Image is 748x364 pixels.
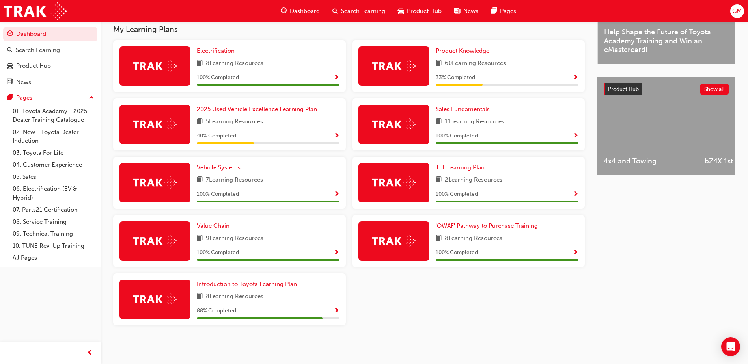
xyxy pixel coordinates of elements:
span: 100 % Completed [197,73,239,82]
span: Show Progress [334,74,339,82]
span: Show Progress [573,249,578,256]
button: DashboardSearch LearningProduct HubNews [3,25,97,91]
span: 33 % Completed [436,73,475,82]
span: book-icon [436,175,442,185]
a: 06. Electrification (EV & Hybrid) [9,183,97,204]
a: Value Chain [197,221,233,230]
button: Show all [700,84,729,95]
span: Electrification [197,47,235,54]
span: Sales Fundamentals [436,106,490,113]
img: Trak [372,60,416,72]
a: search-iconSearch Learning [326,3,392,19]
span: 2025 Used Vehicle Excellence Learning Plan [197,106,317,113]
span: Dashboard [290,7,320,16]
span: Show Progress [573,133,578,140]
a: 08. Service Training [9,216,97,228]
span: book-icon [436,234,442,243]
a: Sales Fundamentals [436,105,493,114]
div: Search Learning [16,46,60,55]
span: 2 Learning Resources [445,175,502,185]
span: 88 % Completed [197,306,236,316]
a: Product Knowledge [436,46,492,56]
img: Trak [133,293,177,305]
span: Show Progress [573,74,578,82]
span: 8 Learning Resources [206,59,263,69]
a: Electrification [197,46,238,56]
button: Show Progress [334,248,339,258]
span: prev-icon [87,348,93,358]
span: pages-icon [491,6,497,16]
div: News [16,78,31,87]
span: 4x4 and Towing [604,157,692,166]
button: Show Progress [573,73,578,83]
a: 4x4 and Towing [597,77,698,175]
span: Pages [500,7,516,16]
button: Show Progress [334,131,339,141]
span: 8 Learning Resources [206,292,263,302]
span: pages-icon [7,95,13,102]
img: Trak [133,118,177,130]
span: Show Progress [334,308,339,315]
span: Value Chain [197,222,229,229]
span: search-icon [332,6,338,16]
div: Pages [16,93,32,102]
span: Product Hub [608,86,639,93]
span: book-icon [197,234,203,243]
span: 100 % Completed [436,190,478,199]
span: Show Progress [573,191,578,198]
span: 9 Learning Resources [206,234,263,243]
a: Product HubShow all [604,83,729,96]
span: 60 Learning Resources [445,59,506,69]
span: 100 % Completed [197,190,239,199]
span: news-icon [454,6,460,16]
a: 10. TUNE Rev-Up Training [9,240,97,252]
span: guage-icon [281,6,287,16]
span: 7 Learning Resources [206,175,263,185]
span: guage-icon [7,31,13,38]
a: 01. Toyota Academy - 2025 Dealer Training Catalogue [9,105,97,126]
a: 02. New - Toyota Dealer Induction [9,126,97,147]
span: car-icon [398,6,404,16]
span: book-icon [197,292,203,302]
span: Product Knowledge [436,47,489,54]
a: 07. Parts21 Certification [9,204,97,216]
a: news-iconNews [448,3,485,19]
span: 'OWAF' Pathway to Purchase Training [436,222,538,229]
span: 11 Learning Resources [445,117,504,127]
img: Trak [372,235,416,247]
a: 03. Toyota For Life [9,147,97,159]
a: Introduction to Toyota Learning Plan [197,280,300,289]
button: Show Progress [334,306,339,316]
span: 100 % Completed [436,248,478,257]
span: search-icon [7,47,13,54]
button: GM [730,4,744,18]
button: Show Progress [573,189,578,199]
a: guage-iconDashboard [274,3,326,19]
img: Trak [133,235,177,247]
a: 'OWAF' Pathway to Purchase Training [436,221,541,230]
h3: My Learning Plans [113,25,585,34]
a: 09. Technical Training [9,228,97,240]
button: Pages [3,91,97,105]
span: book-icon [197,117,203,127]
span: News [463,7,478,16]
span: Help Shape the Future of Toyota Academy Training and Win an eMastercard! [604,28,729,54]
span: 5 Learning Resources [206,117,263,127]
span: Show Progress [334,191,339,198]
span: Vehicle Systems [197,164,241,171]
span: TFL Learning Plan [436,164,485,171]
span: Show Progress [334,249,339,256]
span: book-icon [436,59,442,69]
div: Open Intercom Messenger [721,337,740,356]
img: Trak [4,2,67,20]
span: GM [732,7,742,16]
a: 04. Customer Experience [9,159,97,171]
img: Trak [372,118,416,130]
button: Show Progress [573,131,578,141]
a: TFL Learning Plan [436,163,488,172]
button: Show Progress [334,189,339,199]
div: Product Hub [16,61,51,71]
a: pages-iconPages [485,3,522,19]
